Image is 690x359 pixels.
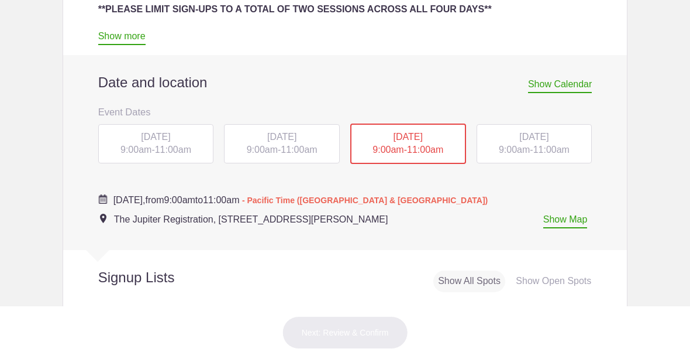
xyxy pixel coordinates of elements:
button: [DATE] 9:00am-11:00am [350,123,467,165]
span: Show Calendar [528,79,592,93]
button: Next: Review & Confirm [282,316,408,349]
h2: Date and location [98,74,592,91]
span: 9:00am [499,145,530,155]
span: [DATE] [141,132,170,142]
span: 11:00am [155,145,191,155]
span: 9:00am [120,145,151,155]
img: Event location [100,214,106,223]
span: [DATE] [267,132,296,142]
span: [DATE] [394,132,423,142]
span: [DATE] [519,132,548,142]
div: - [477,124,592,164]
div: Show All Spots [433,271,505,292]
span: - Pacific Time ([GEOGRAPHIC_DATA] & [GEOGRAPHIC_DATA]) [242,196,488,205]
span: 11:00am [407,145,443,155]
span: 9:00am [247,145,278,155]
span: [DATE], [113,195,146,205]
button: [DATE] 9:00am-11:00am [98,124,215,165]
span: 11:00am [203,195,239,205]
button: [DATE] 9:00am-11:00am [476,124,593,165]
span: 11:00am [533,145,570,155]
h2: Signup Lists [63,269,251,286]
div: Show Open Spots [511,271,596,292]
span: from to [113,195,488,205]
span: 9:00am [372,145,403,155]
div: We are trying to accommodate as many folks as possible to get the opportunity to connect with a m... [98,16,592,45]
h3: Event Dates [98,103,592,121]
span: The Jupiter Registration, [STREET_ADDRESS][PERSON_NAME] [114,214,388,224]
a: Show Map [543,214,588,228]
a: Show more [98,31,146,45]
span: 9:00am [164,195,195,205]
strong: **PLEASE LIMIT SIGN-UPS TO A TOTAL OF TWO SESSIONS ACROSS ALL FOUR DAYS** [98,4,492,14]
span: 11:00am [281,145,317,155]
button: [DATE] 9:00am-11:00am [223,124,340,165]
img: Cal purple [98,194,108,204]
div: - [98,124,214,164]
div: - [350,124,466,165]
div: - [224,124,340,164]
